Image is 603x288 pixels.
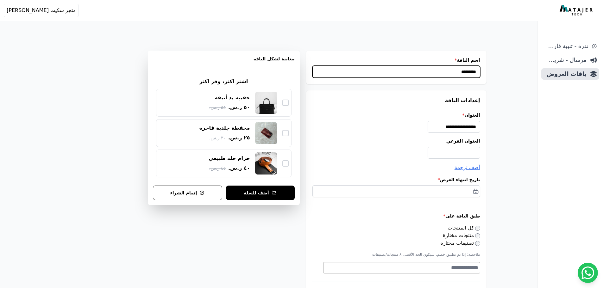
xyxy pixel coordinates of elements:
div: محفظة جلدية فاخرة [199,125,250,132]
span: ٤٠ ر.س. [228,164,250,172]
span: أضف ترجمة [455,164,480,170]
h2: اشتر اكثر، وفر اكثر [199,78,248,85]
img: حقيبة يد أنيقة [255,92,277,114]
span: ٥٥ ر.س. [209,104,226,111]
input: تصنيفات مختارة [475,241,480,246]
img: حزام جلد طبيعي [255,152,277,175]
input: منتجات مختارة [475,233,480,238]
h3: معاينة لشكل الباقه [153,56,295,70]
textarea: Search [323,264,478,272]
label: طبق الباقة على [312,213,480,219]
img: محفظة جلدية فاخرة [255,122,277,144]
span: ٣٠ ر.س. [209,135,226,141]
button: أضف للسلة [226,186,295,200]
h3: إعدادات الباقة [312,97,480,104]
p: ملاحظة: إذا تم تطبيق خصم، سيكون الحد الأقصى ٨ منتجات/تصنيفات [312,252,480,257]
input: كل المنتجات [475,226,480,231]
label: تصنيفات مختارة [441,240,480,246]
label: العنوان الفرعي [312,138,480,144]
label: منتجات مختارة [443,232,480,238]
label: اسم الباقة [312,57,480,63]
button: متجر سكيت [PERSON_NAME] [4,4,79,17]
label: كل المنتجات [448,225,480,231]
button: أضف ترجمة [455,164,480,171]
label: العنوان [312,112,480,118]
div: حقيبة يد أنيقة [215,94,250,101]
img: MatajerTech Logo [560,5,594,16]
span: مرسال - شريط دعاية [544,56,587,64]
span: باقات العروض [544,70,587,78]
span: ٢٥ ر.س. [228,134,250,142]
span: ندرة - تنبية قارب علي النفاذ [544,42,588,51]
span: ٥٠ ر.س. [228,104,250,111]
span: ٤٥ ر.س. [209,165,226,172]
div: حزام جلد طبيعي [209,155,250,162]
span: متجر سكيت [PERSON_NAME] [7,7,76,14]
label: تاريخ انتهاء العرض [312,176,480,183]
button: إتمام الشراء [153,186,222,200]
